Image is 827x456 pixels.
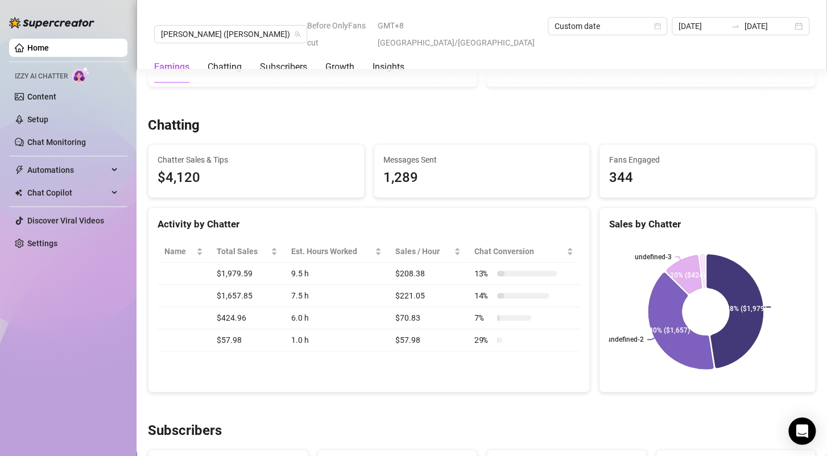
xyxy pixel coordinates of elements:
[474,267,493,280] span: 13 %
[15,71,68,82] span: Izzy AI Chatter
[27,161,108,179] span: Automations
[679,20,726,32] input: Start date
[307,17,370,51] span: Before OnlyFans cut
[148,422,222,440] h3: Subscribers
[745,20,792,32] input: End date
[210,241,285,263] th: Total Sales
[210,329,285,351] td: $57.98
[210,263,285,285] td: $1,979.59
[291,245,373,258] div: Est. Hours Worked
[609,154,806,166] span: Fans Engaged
[158,167,355,189] span: $4,120
[210,285,285,307] td: $1,657.85
[474,289,493,302] span: 14 %
[635,252,672,260] text: undefined-3
[217,245,269,258] span: Total Sales
[474,245,564,258] span: Chat Conversion
[377,17,541,51] span: GMT+8 [GEOGRAPHIC_DATA]/[GEOGRAPHIC_DATA]
[388,329,468,351] td: $57.98
[148,117,200,135] h3: Chatting
[388,263,468,285] td: $208.38
[158,217,580,232] div: Activity by Chatter
[474,334,493,346] span: 29 %
[325,60,354,74] div: Growth
[27,115,48,124] a: Setup
[27,138,86,147] a: Chat Monitoring
[373,60,404,74] div: Insights
[27,239,57,248] a: Settings
[555,18,660,35] span: Custom date
[609,167,806,189] div: 344
[395,245,452,258] span: Sales / Hour
[158,154,355,166] span: Chatter Sales & Tips
[27,184,108,202] span: Chat Copilot
[27,43,49,52] a: Home
[383,154,581,166] span: Messages Sent
[161,26,300,43] span: Jaylie (jaylietori)
[474,312,493,324] span: 7 %
[260,60,307,74] div: Subscribers
[654,23,661,30] span: calendar
[9,17,94,28] img: logo-BBDzfeDw.svg
[15,189,22,197] img: Chat Copilot
[388,307,468,329] td: $70.83
[383,167,581,189] div: 1,289
[27,216,104,225] a: Discover Viral Videos
[731,22,740,31] span: to
[210,307,285,329] td: $424.96
[15,165,24,175] span: thunderbolt
[788,417,816,445] div: Open Intercom Messenger
[284,307,388,329] td: 6.0 h
[208,60,242,74] div: Chatting
[158,241,210,263] th: Name
[72,67,90,83] img: AI Chatter
[284,329,388,351] td: 1.0 h
[27,92,56,101] a: Content
[388,285,468,307] td: $221.05
[468,241,580,263] th: Chat Conversion
[164,245,194,258] span: Name
[388,241,468,263] th: Sales / Hour
[609,217,806,232] div: Sales by Chatter
[154,60,189,74] div: Earnings
[284,263,388,285] td: 9.5 h
[607,335,644,343] text: undefined-2
[294,31,301,38] span: team
[284,285,388,307] td: 7.5 h
[731,22,740,31] span: swap-right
